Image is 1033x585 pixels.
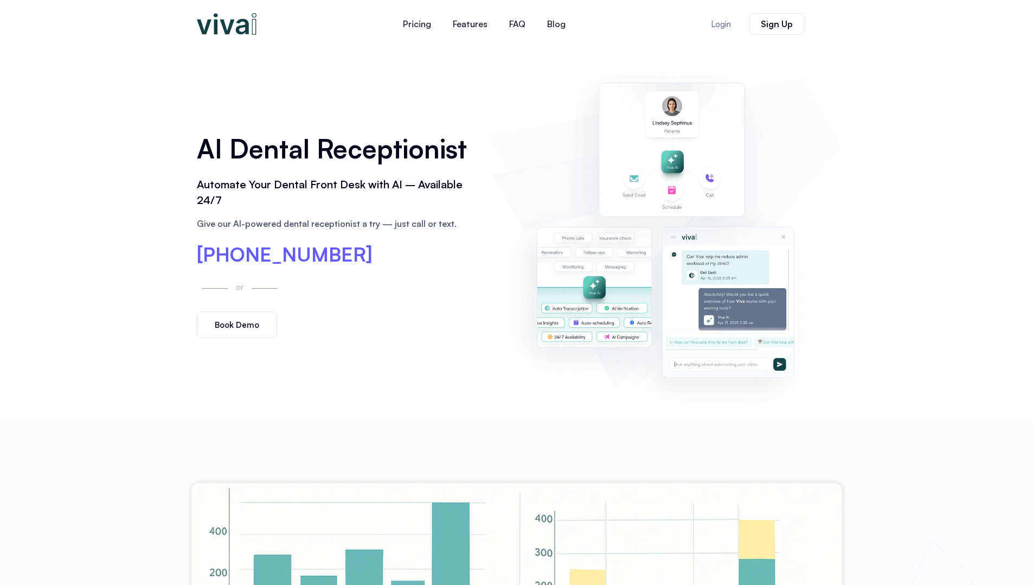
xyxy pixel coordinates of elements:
[197,245,373,264] a: [PHONE_NUMBER]
[698,14,744,35] a: Login
[536,11,576,37] a: Blog
[327,11,641,37] nav: Menu
[197,177,477,208] h2: Automate Your Dental Front Desk with AI – Available 24/7
[197,217,477,230] p: Give our AI-powered dental receptionist a try — just call or text.
[761,20,793,28] span: Sign Up
[233,281,246,293] p: or
[392,11,442,37] a: Pricing
[498,11,536,37] a: FAQ
[215,321,259,329] span: Book Demo
[442,11,498,37] a: Features
[197,311,277,338] a: Book Demo
[492,59,836,409] img: AI dental receptionist dashboard – virtual receptionist dental office
[711,20,731,28] span: Login
[197,130,477,168] h1: AI Dental Receptionist
[749,13,804,35] a: Sign Up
